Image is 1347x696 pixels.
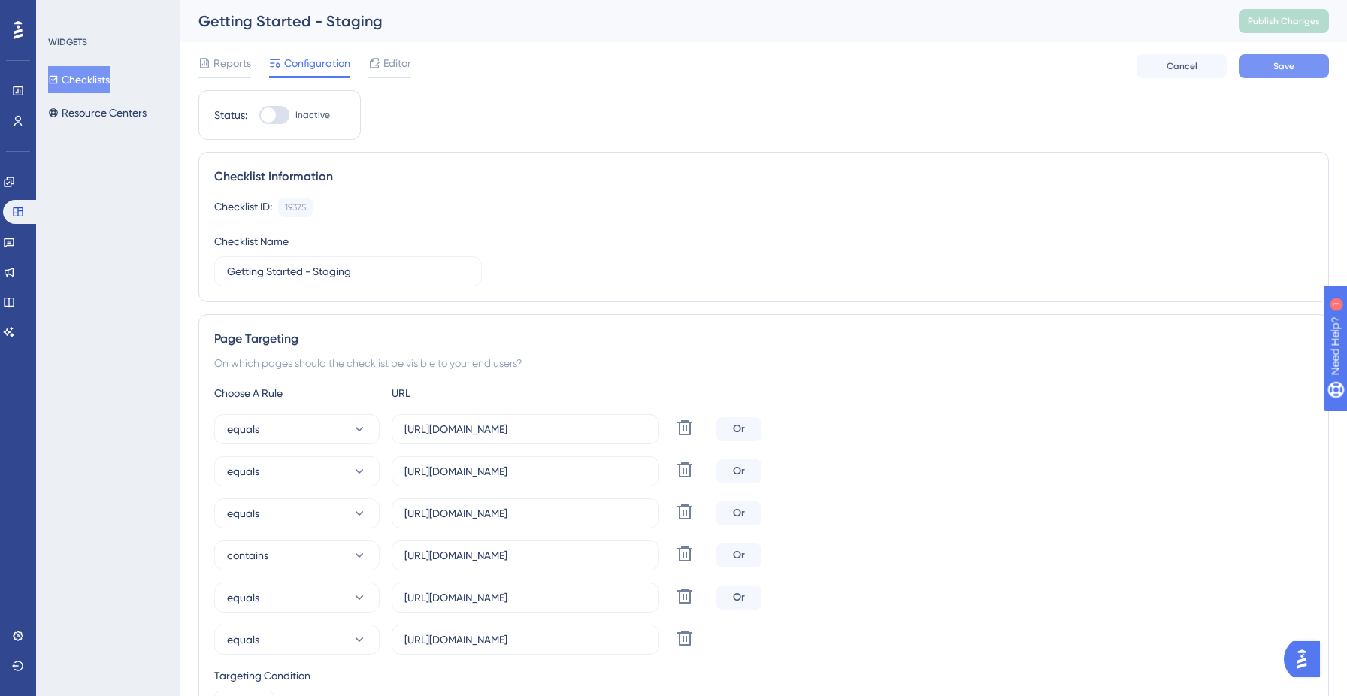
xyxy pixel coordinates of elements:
input: yourwebsite.com/path [404,421,646,437]
div: Or [716,501,761,525]
span: equals [227,420,259,438]
div: Or [716,586,761,610]
input: yourwebsite.com/path [404,547,646,564]
span: Save [1273,60,1294,72]
button: Publish Changes [1239,9,1329,33]
input: yourwebsite.com/path [404,631,646,648]
button: Cancel [1137,54,1227,78]
div: Checklist Information [214,168,1313,186]
span: Need Help? [35,4,94,22]
span: Cancel [1167,60,1197,72]
button: equals [214,414,380,444]
span: Reports [213,54,251,72]
div: URL [392,384,557,402]
iframe: UserGuiding AI Assistant Launcher [1284,637,1329,682]
span: equals [227,631,259,649]
span: Editor [383,54,411,72]
div: Or [716,543,761,567]
span: equals [227,462,259,480]
div: Targeting Condition [214,667,1313,685]
input: yourwebsite.com/path [404,463,646,480]
input: Type your Checklist name [227,263,469,280]
div: Or [716,417,761,441]
div: Checklist ID: [214,198,272,217]
div: WIDGETS [48,36,87,48]
div: Or [716,459,761,483]
span: Inactive [295,109,330,121]
div: On which pages should the checklist be visible to your end users? [214,354,1313,372]
button: equals [214,498,380,528]
button: equals [214,583,380,613]
button: equals [214,456,380,486]
input: yourwebsite.com/path [404,505,646,522]
span: Configuration [284,54,350,72]
button: Save [1239,54,1329,78]
div: 1 [104,8,109,20]
button: Checklists [48,66,110,93]
button: Resource Centers [48,99,147,126]
input: yourwebsite.com/path [404,589,646,606]
div: Status: [214,106,247,124]
div: Checklist Name [214,232,289,250]
span: equals [227,589,259,607]
span: Publish Changes [1248,15,1320,27]
span: contains [227,546,268,564]
button: contains [214,540,380,570]
div: Choose A Rule [214,384,380,402]
div: 19375 [285,201,306,213]
span: equals [227,504,259,522]
div: Page Targeting [214,330,1313,348]
div: Getting Started - Staging [198,11,1201,32]
button: equals [214,625,380,655]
